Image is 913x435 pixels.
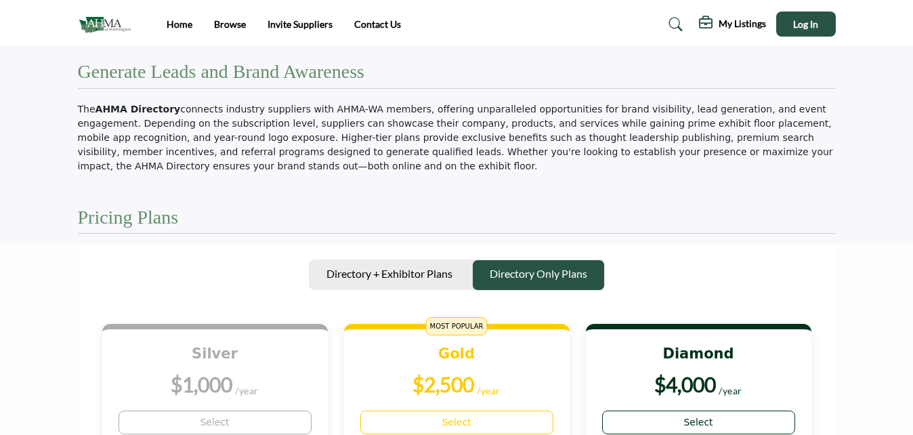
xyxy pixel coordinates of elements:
p: Directory + Exhibitor Plans [326,266,452,282]
p: The connects industry suppliers with AHMA-WA members, offering unparalleled opportunities for bra... [78,102,836,173]
sub: /year [235,385,259,396]
a: Search [656,14,692,35]
a: Select [360,411,553,434]
h2: Pricing Plans [78,206,179,229]
h5: My Listings [719,18,766,30]
sub: /year [719,385,742,396]
a: Home [167,18,192,30]
b: $2,500 [412,372,474,396]
b: Silver [192,346,238,362]
b: $1,000 [171,372,232,396]
a: Select [602,411,795,434]
span: Log In [793,18,818,30]
span: MOST POPULAR [426,317,488,335]
b: Gold [438,346,475,362]
a: Contact Us [354,18,401,30]
img: Site Logo [78,13,138,35]
button: Directory + Exhibitor Plans [309,260,470,291]
a: Browse [214,18,246,30]
strong: AHMA Directory [95,104,181,115]
h2: Generate Leads and Brand Awareness [78,60,364,83]
sub: /year [477,385,501,396]
a: Select [119,411,312,434]
b: Diamond [662,346,734,362]
button: Log In [776,12,836,37]
p: Directory Only Plans [490,266,587,282]
b: $4,000 [654,372,716,396]
a: Invite Suppliers [268,18,333,30]
button: Directory Only Plans [472,260,605,291]
div: My Listings [699,16,766,33]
